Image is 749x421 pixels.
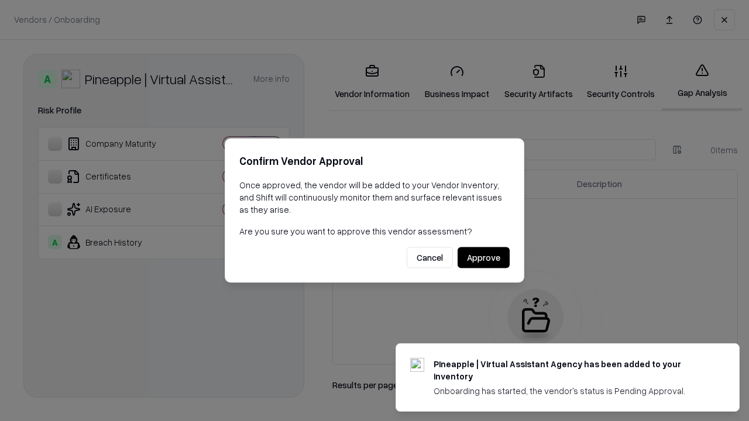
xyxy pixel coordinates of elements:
[410,358,424,372] img: trypineapple.com
[239,225,510,237] p: Are you sure you want to approve this vendor assessment?
[434,358,711,382] div: Pineapple | Virtual Assistant Agency has been added to your inventory
[239,153,510,170] h2: Confirm Vendor Approval
[239,179,510,216] p: Once approved, the vendor will be added to your Vendor Inventory, and Shift will continuously mon...
[434,385,711,397] div: Onboarding has started, the vendor's status is Pending Approval.
[458,247,510,268] button: Approve
[407,247,453,268] button: Cancel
